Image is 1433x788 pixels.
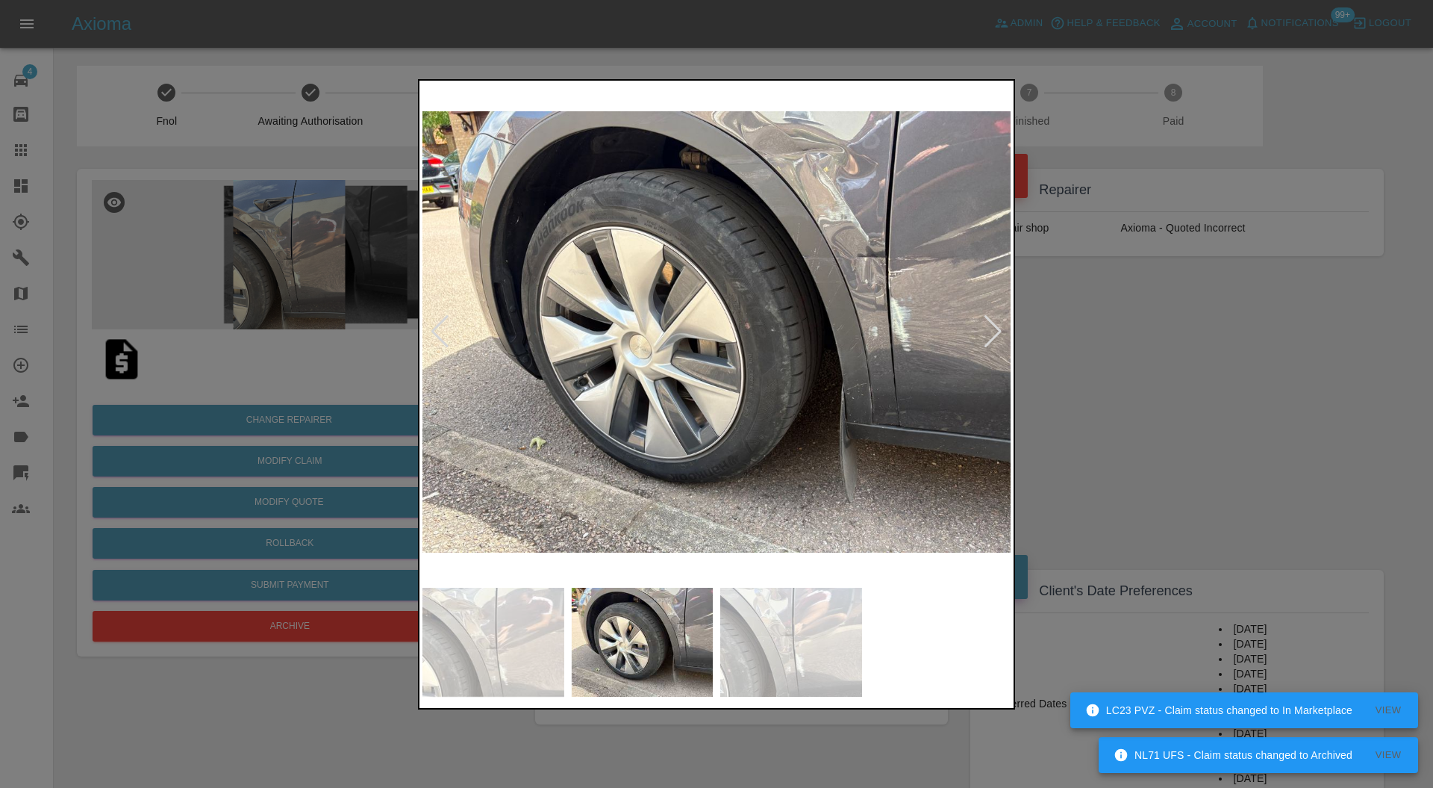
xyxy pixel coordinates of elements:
button: View [1364,744,1412,767]
div: LC23 PVZ - Claim status changed to In Marketplace [1085,697,1352,724]
img: 942c71f1-e459-4dec-a043-2c3ad5043d73 [572,588,714,697]
img: 942c71f1-e459-4dec-a043-2c3ad5043d73 [422,84,1011,581]
img: 4dd039a7-79b0-4c4b-83b9-53149045a63f [720,588,862,697]
div: NL71 UFS - Claim status changed to Archived [1114,742,1352,769]
img: 4cd9508a-b0ef-4f6e-a831-8fec4e89115a [422,588,564,697]
button: View [1364,699,1412,722]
